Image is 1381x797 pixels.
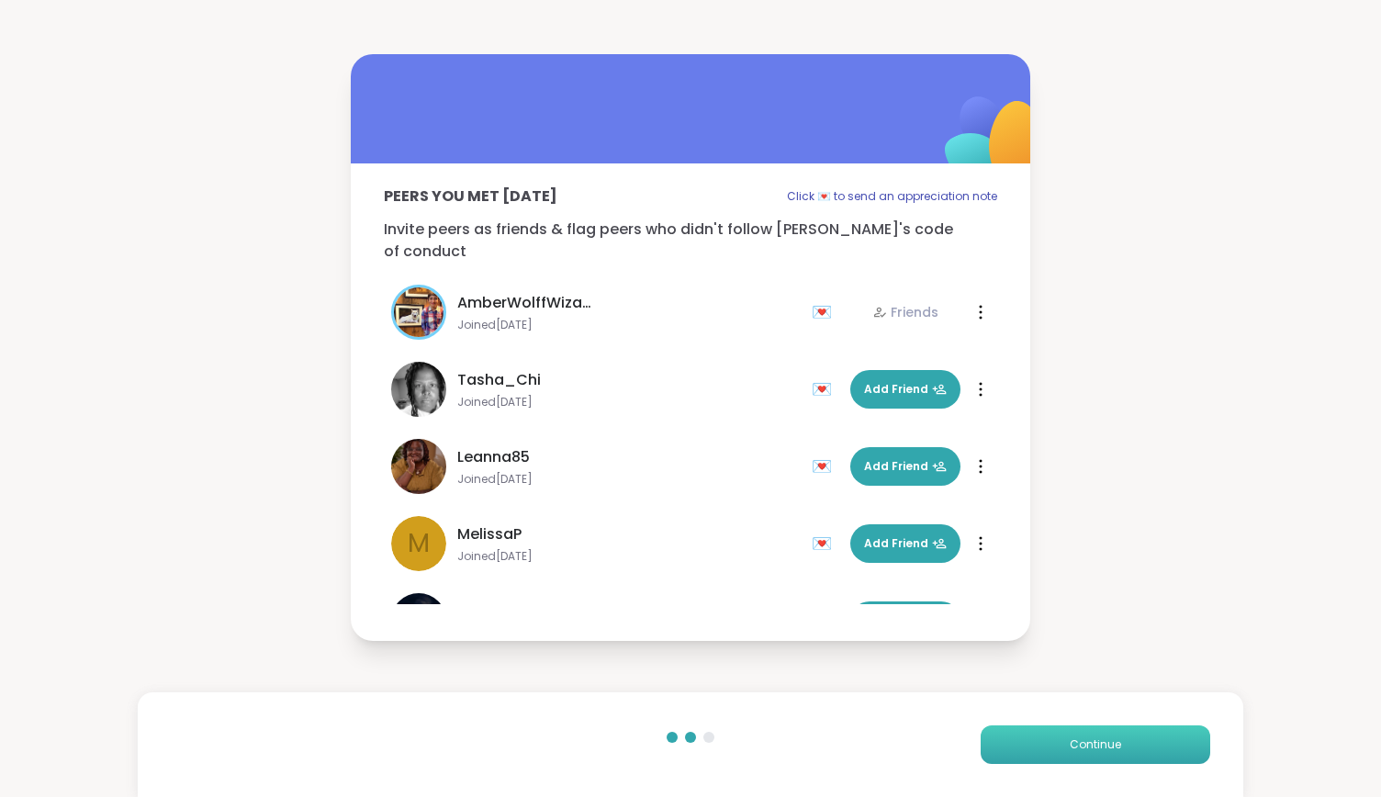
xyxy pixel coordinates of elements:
[850,601,960,640] button: Add Friend
[850,447,960,486] button: Add Friend
[384,219,997,263] p: Invite peers as friends & flag peers who didn't follow [PERSON_NAME]'s code of conduct
[391,593,446,648] img: QueenOfTheNight
[457,369,541,391] span: Tasha_Chi
[457,549,801,564] span: Joined [DATE]
[812,297,839,327] div: 💌
[864,458,947,475] span: Add Friend
[812,375,839,404] div: 💌
[394,287,443,337] img: AmberWolffWizard
[457,523,522,545] span: MelissaP
[850,524,960,563] button: Add Friend
[872,303,938,321] div: Friends
[391,439,446,494] img: Leanna85
[457,395,801,410] span: Joined [DATE]
[384,185,557,208] p: Peers you met [DATE]
[457,446,530,468] span: Leanna85
[902,49,1084,231] img: ShareWell Logomark
[457,601,590,623] span: QueenOfTheNight
[457,472,801,487] span: Joined [DATE]
[457,292,595,314] span: AmberWolffWizard
[812,452,839,481] div: 💌
[408,524,430,563] span: M
[787,185,997,208] p: Click 💌 to send an appreciation note
[864,381,947,398] span: Add Friend
[457,318,801,332] span: Joined [DATE]
[1070,736,1121,753] span: Continue
[391,362,446,417] img: Tasha_Chi
[812,529,839,558] div: 💌
[850,370,960,409] button: Add Friend
[981,725,1210,764] button: Continue
[864,535,947,552] span: Add Friend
